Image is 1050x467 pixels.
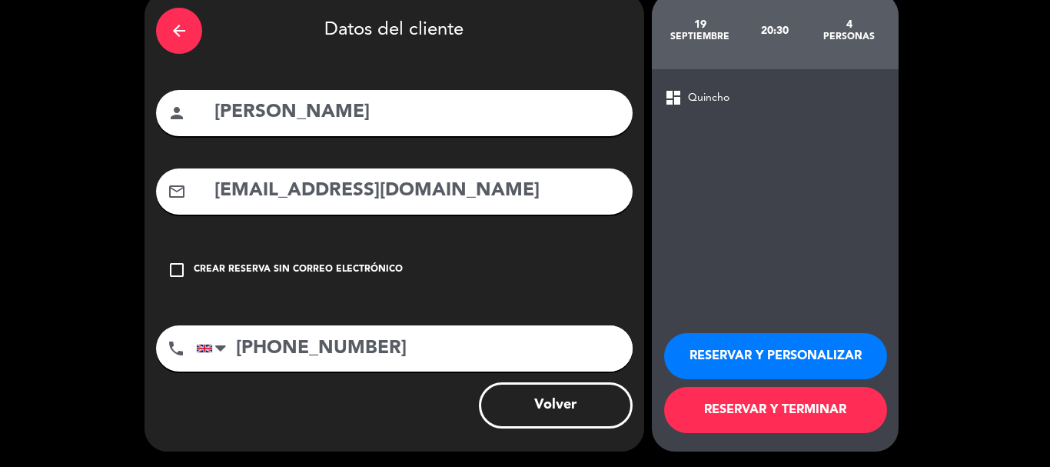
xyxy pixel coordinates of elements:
[664,88,683,107] span: dashboard
[663,18,738,31] div: 19
[167,339,185,358] i: phone
[812,31,886,43] div: personas
[213,175,621,207] input: Email del cliente
[156,4,633,58] div: Datos del cliente
[737,4,812,58] div: 20:30
[213,97,621,128] input: Nombre del cliente
[196,325,633,372] input: Número de teléfono...
[168,104,186,122] i: person
[479,382,633,429] button: Volver
[168,261,186,279] i: check_box_outline_blank
[812,18,886,31] div: 4
[170,22,188,40] i: arrow_back
[197,326,232,371] div: United Kingdom: +44
[168,182,186,201] i: mail_outline
[688,89,729,107] span: Quincho
[664,387,887,433] button: RESERVAR Y TERMINAR
[194,262,403,278] div: Crear reserva sin correo electrónico
[663,31,738,43] div: septiembre
[664,333,887,379] button: RESERVAR Y PERSONALIZAR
